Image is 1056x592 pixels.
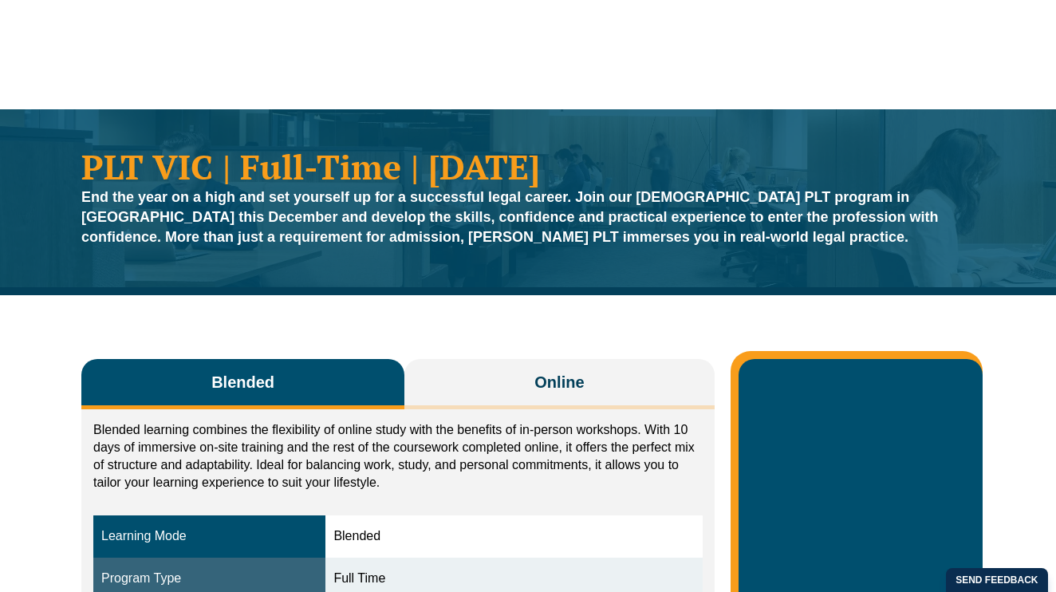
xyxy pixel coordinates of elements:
div: Learning Mode [101,527,317,546]
div: Blended [333,527,694,546]
h1: PLT VIC | Full-Time | [DATE] [81,149,975,184]
div: Full Time [333,570,694,588]
div: Program Type [101,570,317,588]
span: Blended [211,371,274,393]
p: Blended learning combines the flexibility of online study with the benefits of in-person workshop... [93,421,703,491]
span: Online [534,371,584,393]
strong: End the year on a high and set yourself up for a successful legal career. Join our [DEMOGRAPHIC_D... [81,189,939,245]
